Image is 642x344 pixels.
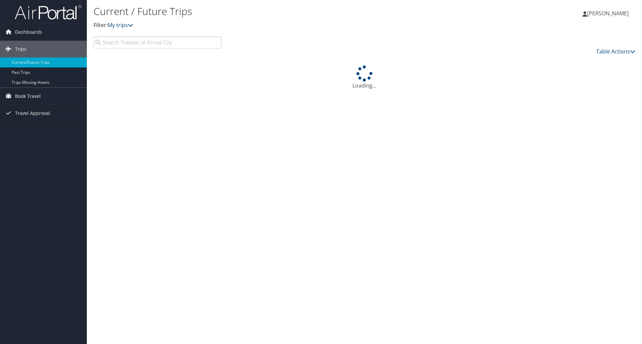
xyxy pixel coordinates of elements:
a: [PERSON_NAME] [583,3,635,23]
div: Loading... [94,65,635,90]
h1: Current / Future Trips [94,4,455,18]
span: Book Travel [15,88,41,105]
span: [PERSON_NAME] [587,10,629,17]
p: Filter: [94,21,455,30]
span: Dashboards [15,24,42,40]
span: Trips [15,41,26,57]
input: Search Traveler or Arrival City [94,36,221,48]
img: airportal-logo.png [15,4,82,20]
a: My trips [108,21,133,29]
a: Table Actions [596,48,635,55]
span: Travel Approval [15,105,50,122]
